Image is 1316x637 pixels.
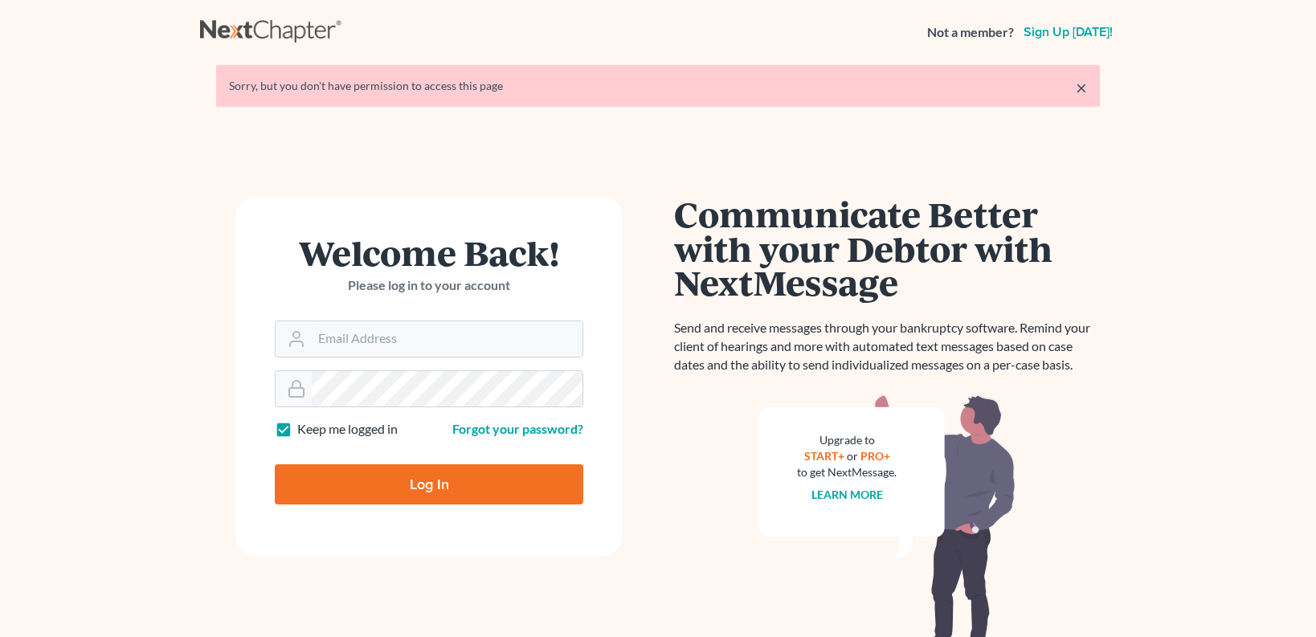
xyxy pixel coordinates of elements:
[804,449,844,463] a: START+
[811,488,883,501] a: Learn more
[797,432,897,448] div: Upgrade to
[847,449,858,463] span: or
[297,420,398,439] label: Keep me logged in
[229,78,1087,94] div: Sorry, but you don't have permission to access this page
[275,235,583,270] h1: Welcome Back!
[860,449,890,463] a: PRO+
[275,276,583,295] p: Please log in to your account
[312,321,582,357] input: Email Address
[1020,26,1116,39] a: Sign up [DATE]!
[927,23,1014,42] strong: Not a member?
[1076,78,1087,97] a: ×
[452,421,583,436] a: Forgot your password?
[674,197,1100,300] h1: Communicate Better with your Debtor with NextMessage
[674,319,1100,374] p: Send and receive messages through your bankruptcy software. Remind your client of hearings and mo...
[797,464,897,480] div: to get NextMessage.
[275,464,583,504] input: Log In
